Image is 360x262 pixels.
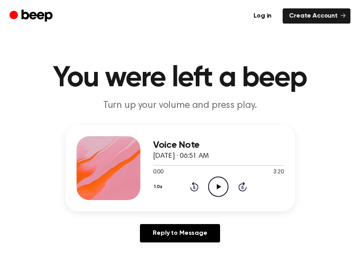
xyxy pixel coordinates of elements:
[153,140,284,151] h3: Voice Note
[273,168,283,177] span: 3:20
[153,168,163,177] span: 0:00
[140,224,220,242] a: Reply to Message
[283,8,350,24] a: Create Account
[27,99,333,112] p: Turn up your volume and press play.
[10,8,55,24] a: Beep
[153,180,165,194] button: 1.0x
[10,64,350,93] h1: You were left a beep
[247,8,278,24] a: Log in
[153,153,209,160] span: [DATE] · 06:51 AM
